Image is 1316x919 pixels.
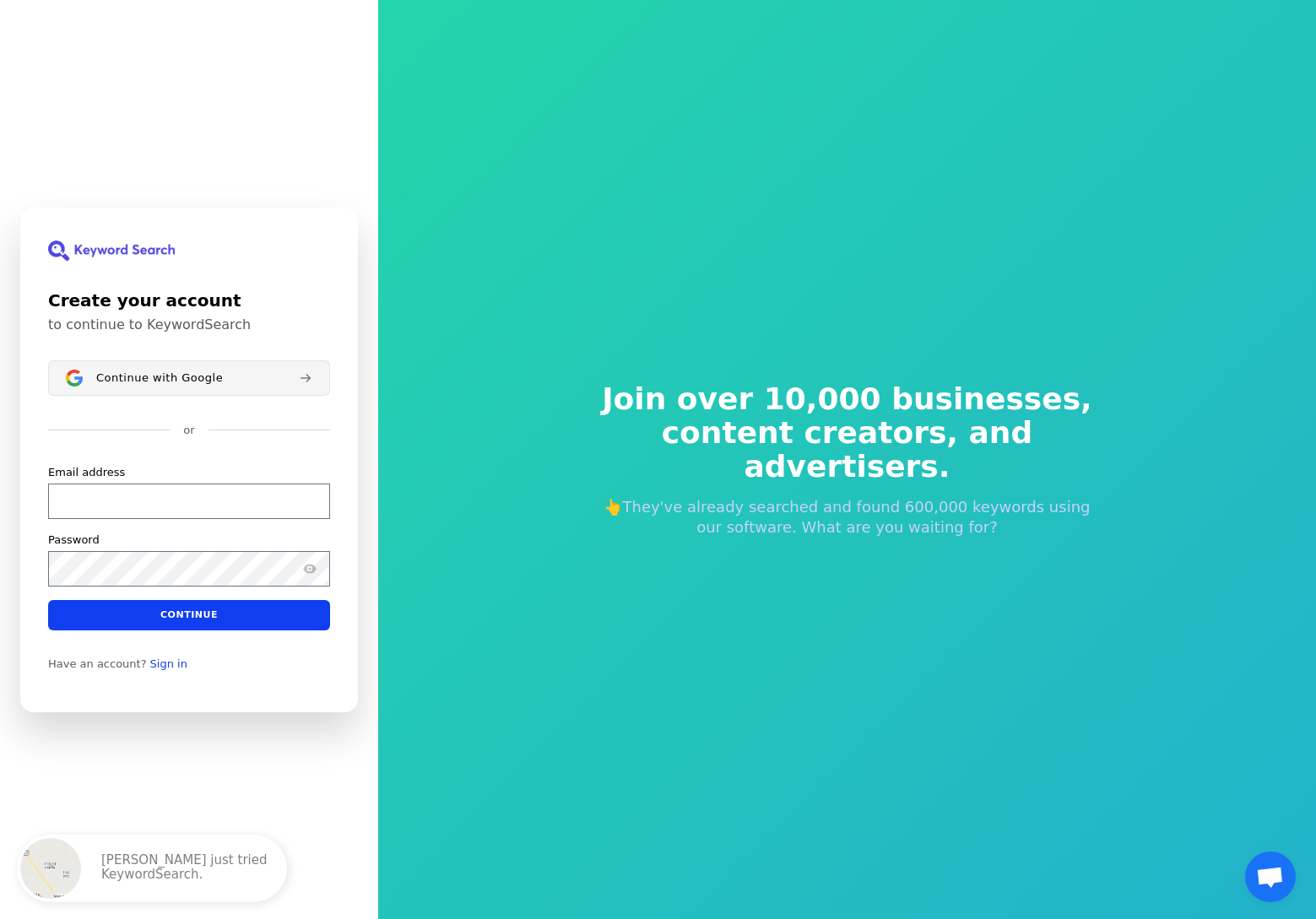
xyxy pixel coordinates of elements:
[48,241,175,261] img: KeywordSearch
[48,316,330,333] p: to continue to KeywordSearch
[48,464,125,479] label: Email address
[48,657,147,670] span: Have an account?
[66,370,83,387] img: Sign in with Google
[96,370,223,384] span: Continue with Google
[150,657,187,670] a: Sign in
[591,416,1104,484] span: content creators, and advertisers.
[48,599,330,630] button: Continue
[591,497,1104,538] p: 👆They've already searched and found 600,000 keywords using our software. What are you waiting for?
[48,532,100,547] label: Password
[48,288,330,313] h1: Create your account
[591,382,1104,416] span: Join over 10,000 businesses,
[20,838,81,899] img: India
[101,853,270,884] p: [PERSON_NAME] just tried KeywordSearch.
[183,423,194,438] p: or
[300,558,320,578] button: Show password
[1245,851,1296,902] div: Open chat
[48,360,330,396] button: Sign in with GoogleContinue with Google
